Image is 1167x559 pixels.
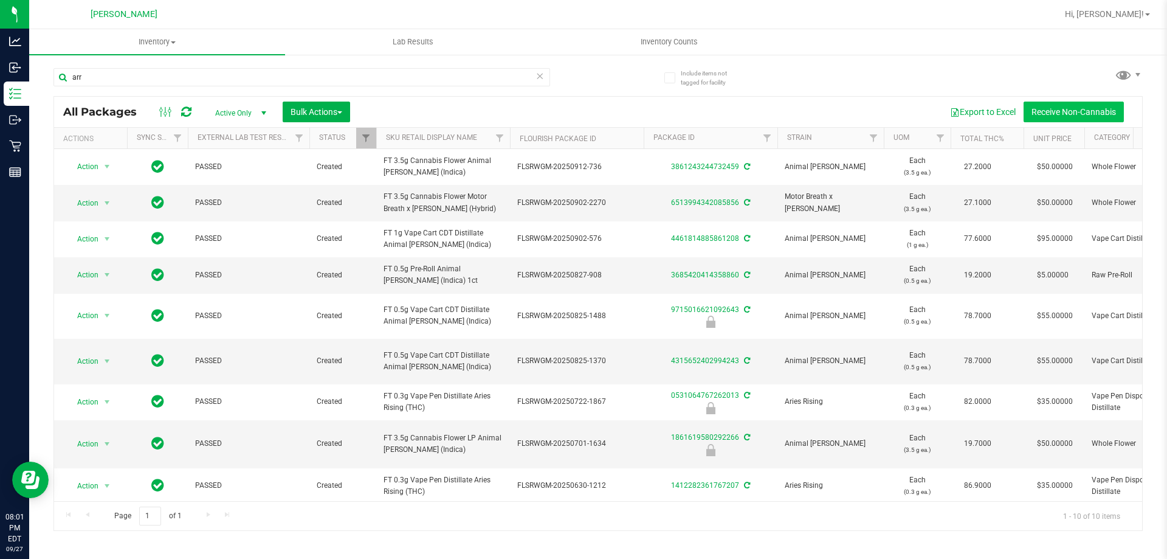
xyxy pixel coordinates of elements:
span: Aries Rising [785,396,876,408]
a: Package ID [653,133,695,142]
p: (0.5 g ea.) [891,361,943,373]
span: PASSED [195,355,302,367]
a: Filter [490,128,510,148]
span: 78.7000 [958,352,997,370]
span: FT 0.3g Vape Pen Distillate Aries Rising (THC) [384,391,503,414]
span: PASSED [195,310,302,322]
span: Action [66,477,99,495]
span: Sync from Compliance System [742,162,750,171]
a: Sync Status [137,133,184,142]
span: 86.9000 [958,477,997,495]
a: 3685420414358860 [671,271,739,279]
span: Action [66,266,99,283]
span: FLSRWGM-20250825-1370 [517,355,636,367]
span: Animal [PERSON_NAME] [785,269,876,281]
p: (0.3 g ea.) [891,402,943,414]
span: Sync from Compliance System [742,481,750,490]
span: 82.0000 [958,393,997,411]
span: All Packages [63,105,149,119]
a: Lab Results [285,29,541,55]
span: Sync from Compliance System [742,433,750,442]
span: Created [317,355,369,367]
inline-svg: Retail [9,140,21,152]
span: In Sync [151,393,164,410]
span: Aries Rising [785,480,876,491]
span: Sync from Compliance System [742,234,750,243]
span: $50.00000 [1031,435,1079,453]
span: Bulk Actions [291,107,342,117]
inline-svg: Analytics [9,35,21,47]
a: 1861619580292266 [671,433,739,442]
p: 09/27 [5,544,24,554]
a: Inventory [29,29,285,55]
inline-svg: Reports [9,166,21,178]
span: $50.00000 [1031,158,1079,176]
span: FLSRWGM-20250902-576 [517,233,636,245]
span: 77.6000 [958,230,997,248]
a: Filter [168,128,188,148]
span: FLSRWGM-20250630-1212 [517,480,636,491]
span: In Sync [151,477,164,494]
span: Clear [535,68,544,84]
span: Inventory Counts [624,36,714,47]
span: Each [891,155,943,178]
span: Motor Breath x [PERSON_NAME] [785,191,876,214]
span: $35.00000 [1031,477,1079,495]
span: select [100,158,115,175]
span: Created [317,233,369,245]
span: Animal [PERSON_NAME] [785,310,876,322]
span: Lab Results [376,36,450,47]
span: FLSRWGM-20250827-908 [517,269,636,281]
span: Each [891,432,943,456]
span: FT 1g Vape Cart CDT Distillate Animal [PERSON_NAME] (Indica) [384,227,503,251]
span: select [100,436,115,453]
span: select [100,195,115,212]
span: In Sync [151,158,164,175]
span: Created [317,438,369,450]
span: PASSED [195,197,302,209]
span: Inventory [29,36,285,47]
span: Created [317,396,369,408]
span: Created [317,310,369,322]
button: Bulk Actions [283,102,350,122]
inline-svg: Outbound [9,114,21,126]
span: FLSRWGM-20250912-736 [517,161,636,173]
div: Actions [63,134,122,143]
a: Total THC% [960,134,1004,143]
span: PASSED [195,480,302,491]
span: 27.1000 [958,194,997,212]
div: Quarantine [642,444,779,456]
span: PASSED [195,161,302,173]
p: (3.5 g ea.) [891,203,943,215]
span: Action [66,195,99,212]
a: Flourish Package ID [520,134,596,143]
a: SKU Retail Display Name [386,133,477,142]
span: Each [891,191,943,214]
input: 1 [139,507,161,526]
span: Each [891,391,943,414]
span: Page of 1 [104,507,191,526]
span: Animal [PERSON_NAME] [785,438,876,450]
span: Include items not tagged for facility [681,69,742,87]
span: select [100,231,115,248]
span: select [100,307,115,324]
a: UOM [893,133,909,142]
span: FLSRWGM-20250722-1867 [517,396,636,408]
span: Action [66,158,99,175]
a: 6513994342085856 [671,198,739,207]
span: Each [891,474,943,498]
span: Action [66,394,99,411]
span: In Sync [151,194,164,211]
span: In Sync [151,230,164,247]
span: FLSRWGM-20250701-1634 [517,438,636,450]
span: $95.00000 [1031,230,1079,248]
span: Animal [PERSON_NAME] [785,233,876,245]
span: [PERSON_NAME] [91,9,157,19]
span: Action [66,353,99,370]
span: Action [66,231,99,248]
a: Strain [787,133,812,142]
a: Filter [356,128,376,148]
p: (3.5 g ea.) [891,444,943,456]
span: Each [891,304,943,327]
span: FT 0.3g Vape Pen Distillate Aries Rising (THC) [384,474,503,498]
